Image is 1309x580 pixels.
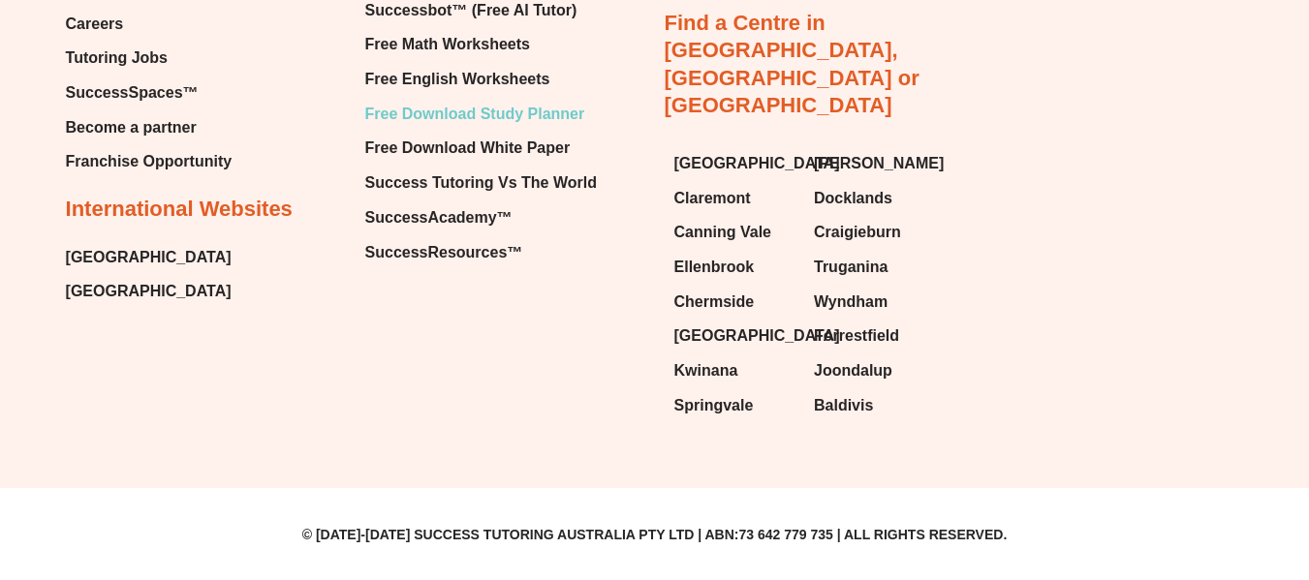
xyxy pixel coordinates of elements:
[365,65,550,94] span: Free English Worksheets
[365,203,597,232] a: SuccessAcademy™
[674,253,795,282] a: Ellenbrook
[66,78,233,107] a: SuccessSpaces™
[814,356,935,385] a: Joondalup
[365,134,597,163] a: Free Download White Paper
[814,184,935,213] a: Docklands
[814,321,899,351] span: Forrestfield
[66,44,233,73] a: Tutoring Jobs
[365,100,597,129] a: Free Download Study Planner
[674,184,795,213] a: Claremont
[365,203,513,232] span: SuccessAcademy™
[674,356,738,385] span: Kwinana
[665,11,919,118] a: Find a Centre in [GEOGRAPHIC_DATA], [GEOGRAPHIC_DATA] or [GEOGRAPHIC_DATA]
[674,288,795,317] a: Chermside
[814,218,901,247] span: Craigieburn
[814,253,935,282] a: Truganina
[365,30,530,59] span: Free Math Worksheets
[365,30,597,59] a: Free Math Worksheets
[365,238,597,267] a: SuccessResources™
[814,149,944,178] span: [PERSON_NAME]
[814,288,935,317] a: Wyndham
[66,113,233,142] a: Become a partner
[66,10,124,39] span: Careers
[365,100,585,129] span: Free Download Study Planner
[814,149,935,178] a: [PERSON_NAME]
[674,321,795,351] a: [GEOGRAPHIC_DATA]
[674,288,755,317] span: Chermside
[674,391,795,420] a: Springvale
[365,238,523,267] span: SuccessResources™
[674,218,771,247] span: Canning Vale
[66,147,233,176] a: Franchise Opportunity
[814,218,935,247] a: Craigieburn
[674,321,840,351] span: [GEOGRAPHIC_DATA]
[66,277,232,306] a: [GEOGRAPHIC_DATA]
[814,184,892,213] span: Docklands
[814,321,935,351] a: Forrestfield
[674,218,795,247] a: Canning Vale
[674,184,751,213] span: Claremont
[814,356,892,385] span: Joondalup
[674,149,840,178] span: [GEOGRAPHIC_DATA]
[365,134,571,163] span: Free Download White Paper
[674,149,795,178] a: [GEOGRAPHIC_DATA]
[365,168,597,198] a: Success Tutoring Vs The World
[814,253,888,282] span: Truganina
[66,44,168,73] span: Tutoring Jobs
[66,10,233,39] a: Careers
[365,65,597,94] a: Free English Worksheets
[66,78,199,107] span: SuccessSpaces™
[66,196,293,224] h2: International Websites
[674,391,754,420] span: Springvale
[66,113,197,142] span: Become a partner
[674,253,755,282] span: Ellenbrook
[814,288,888,317] span: Wyndham
[66,243,232,272] a: [GEOGRAPHIC_DATA]
[986,361,1309,580] iframe: Chat Widget
[674,356,795,385] a: Kwinana
[814,391,935,420] a: Baldivis
[814,391,873,420] span: Baldivis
